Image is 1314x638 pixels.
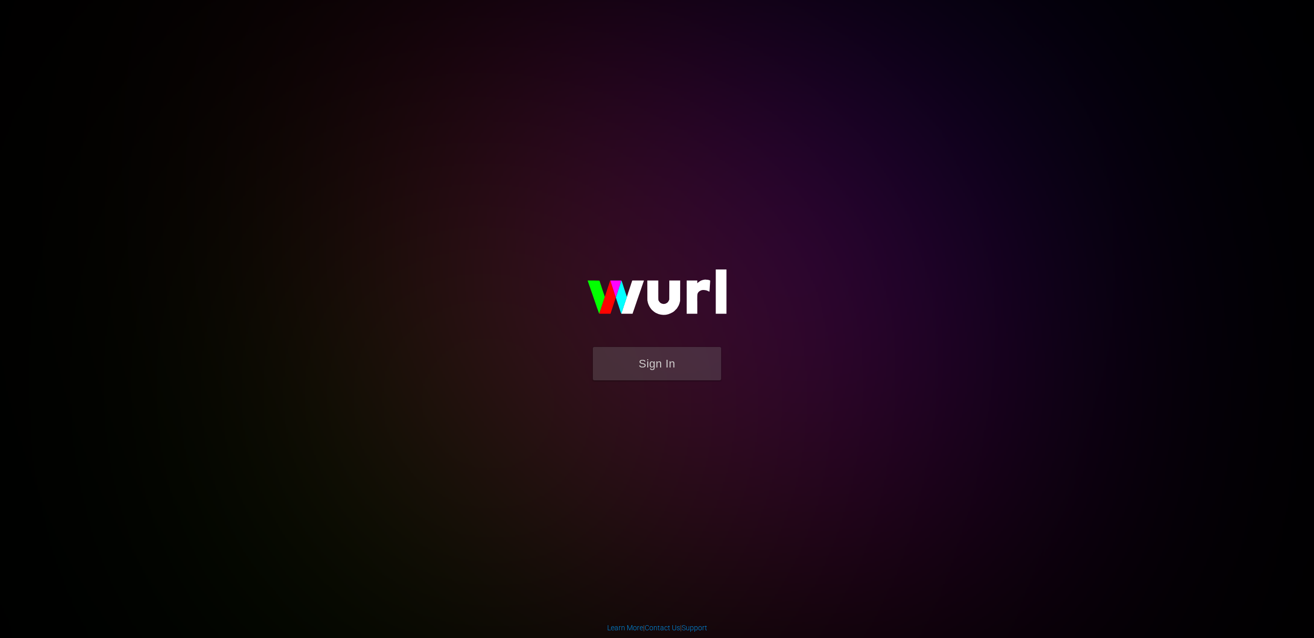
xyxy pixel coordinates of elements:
div: | | [607,623,707,633]
a: Support [682,624,707,632]
a: Contact Us [645,624,680,632]
a: Learn More [607,624,643,632]
img: wurl-logo-on-black-223613ac3d8ba8fe6dc639794a292ebdb59501304c7dfd60c99c58986ef67473.svg [554,247,760,347]
button: Sign In [593,347,721,380]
